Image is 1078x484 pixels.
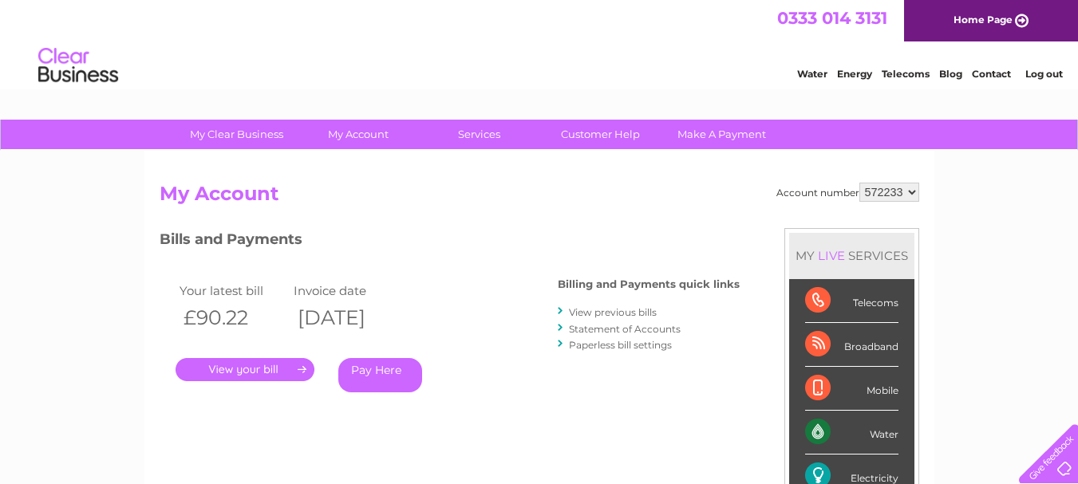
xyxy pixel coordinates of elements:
div: Account number [776,183,919,202]
a: Telecoms [882,68,930,80]
h2: My Account [160,183,919,213]
a: Make A Payment [656,120,788,149]
div: MY SERVICES [789,233,914,278]
div: Water [805,411,898,454]
a: View previous bills [569,306,657,318]
div: LIVE [815,248,848,263]
a: Log out [1025,68,1063,80]
div: Telecoms [805,279,898,323]
div: Broadband [805,323,898,367]
img: logo.png [38,41,119,90]
a: Customer Help [535,120,666,149]
th: £90.22 [176,301,290,334]
h4: Billing and Payments quick links [558,278,740,290]
a: Contact [972,68,1011,80]
a: My Account [292,120,424,149]
th: [DATE] [290,301,405,334]
a: Paperless bill settings [569,339,672,351]
h3: Bills and Payments [160,228,740,256]
div: Clear Business is a trading name of Verastar Limited (registered in [GEOGRAPHIC_DATA] No. 3667643... [163,9,917,77]
a: . [176,358,314,381]
a: My Clear Business [171,120,302,149]
a: 0333 014 3131 [777,8,887,28]
div: Mobile [805,367,898,411]
a: Water [797,68,827,80]
a: Energy [837,68,872,80]
td: Invoice date [290,280,405,301]
td: Your latest bill [176,280,290,301]
a: Pay Here [338,358,422,392]
a: Statement of Accounts [569,323,681,335]
a: Services [413,120,545,149]
a: Blog [939,68,962,80]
